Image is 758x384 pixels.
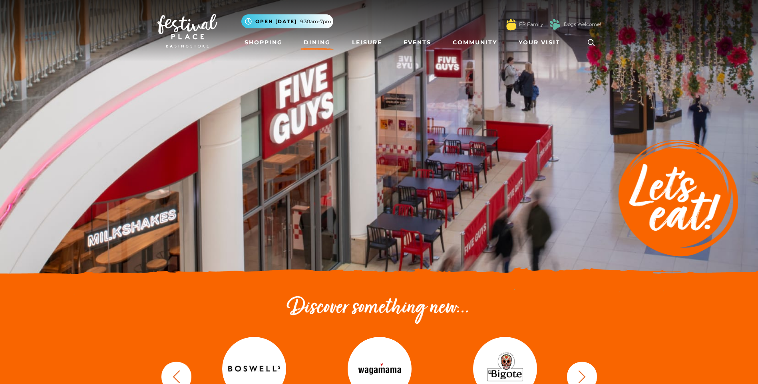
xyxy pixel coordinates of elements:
[450,35,500,50] a: Community
[349,35,385,50] a: Leisure
[519,21,543,28] a: FP Family
[300,18,331,25] span: 9.30am-7pm
[157,295,601,321] h2: Discover something new...
[157,14,217,48] img: Festival Place Logo
[519,38,560,47] span: Your Visit
[300,35,334,50] a: Dining
[255,18,297,25] span: Open [DATE]
[241,35,286,50] a: Shopping
[400,35,434,50] a: Events
[241,14,333,28] button: Open [DATE] 9.30am-7pm
[564,21,601,28] a: Dogs Welcome!
[515,35,567,50] a: Your Visit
